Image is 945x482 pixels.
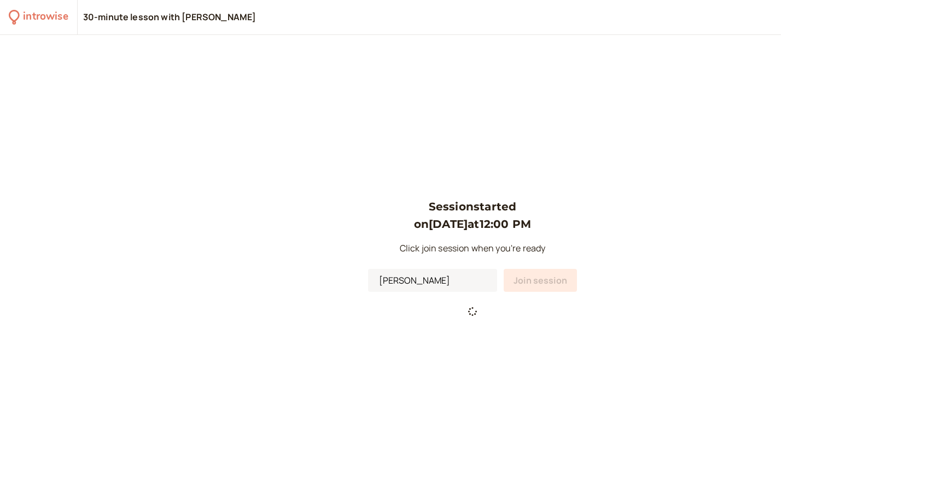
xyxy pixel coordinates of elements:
[504,269,577,292] button: Join session
[83,11,256,23] div: 30-minute lesson with [PERSON_NAME]
[514,274,567,286] span: Join session
[368,242,577,256] p: Click join session when you're ready
[368,269,497,292] input: Your Name
[23,9,68,26] div: introwise
[368,198,577,233] h3: Session started on [DATE] at 12:00 PM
